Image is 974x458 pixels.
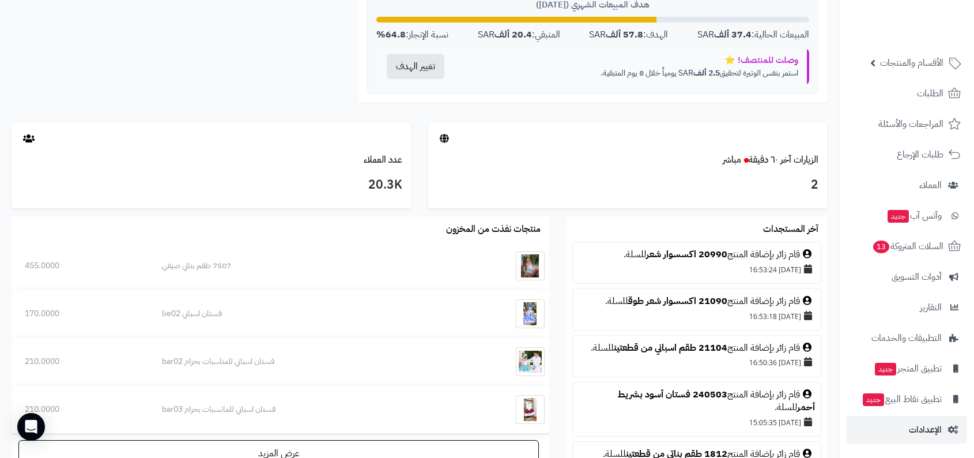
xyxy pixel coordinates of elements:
span: الأقسام والمنتجات [880,55,943,71]
a: الإعدادات [846,416,967,444]
strong: 37.4 ألف [714,28,752,42]
strong: 64.8% [376,28,406,42]
span: المراجعات والأسئلة [878,116,943,132]
div: 210.0000 [25,356,135,367]
div: 7507 طقم بناتي صيفي [162,260,451,272]
span: الإعدادات [909,422,942,438]
small: مباشر [723,153,741,167]
div: [DATE] 16:50:36 [579,354,815,370]
div: [DATE] 16:53:18 [579,308,815,324]
span: السلات المتروكة [872,238,943,254]
div: فستان اسباني lie02 [162,308,451,320]
div: قام زائر بإضافة المنتج للسلة. [579,341,815,355]
div: [DATE] 16:53:24 [579,261,815,277]
span: الطلبات [917,85,943,102]
strong: 2.5 ألف [693,67,720,79]
a: عدد العملاء [364,153,402,167]
div: المتبقي: SAR [478,28,560,42]
p: استمر بنفس الوتيرة لتحقيق SAR يومياً خلال 8 يوم المتبقية. [463,67,798,79]
div: 170.0000 [25,308,135,320]
h3: منتجات نفذت من المخزون [446,224,541,235]
a: السلات المتروكة13 [846,232,967,260]
span: جديد [875,363,896,376]
img: فستان اسباني للمناسبات بحزام bar02 [516,347,545,376]
span: جديد [863,393,884,406]
a: تطبيق المتجرجديد [846,355,967,382]
a: الطلبات [846,80,967,107]
a: التطبيقات والخدمات [846,324,967,352]
a: أدوات التسويق [846,263,967,291]
img: فستان اسباني lie02 [516,299,545,328]
div: 210.0000 [25,404,135,415]
span: وآتس آب [886,208,942,224]
span: أدوات التسويق [892,269,942,285]
div: Open Intercom Messenger [17,413,45,441]
a: 21104 طقم اسباني من قطعتين [614,341,727,355]
h3: آخر المستجدات [763,224,818,235]
a: تطبيق نقاط البيعجديد [846,385,967,413]
div: [DATE] 15:05:35 [579,414,815,430]
a: المراجعات والأسئلة [846,110,967,138]
button: تغيير الهدف [387,54,444,79]
img: 7507 طقم بناتي صيفي [516,251,545,280]
span: التقارير [920,299,942,316]
span: تطبيق نقاط البيع [862,391,942,407]
div: الهدف: SAR [589,28,668,42]
div: قام زائر بإضافة المنتج للسلة. [579,388,815,415]
a: 20990 اكسسوار شعر [646,247,727,261]
a: 240503 فستان أسود بشريط أحمر [618,388,815,415]
strong: 20.4 ألف [494,28,532,42]
span: تطبيق المتجر [874,361,942,377]
a: الزيارات آخر ٦٠ دقيقةمباشر [723,153,818,167]
a: التقارير [846,294,967,321]
div: قام زائر بإضافة المنتج للسلة. [579,295,815,308]
a: العملاء [846,171,967,199]
span: التطبيقات والخدمات [871,330,942,346]
a: وآتس آبجديد [846,202,967,230]
div: فستان اسباني للمانسبات بحزام bar03 [162,404,451,415]
a: طلبات الإرجاع [846,141,967,168]
img: فستان اسباني للمانسبات بحزام bar03 [516,395,545,424]
a: 21090 اكسسوار شعر طوق [628,294,727,308]
span: العملاء [919,177,942,193]
strong: 57.8 ألف [606,28,643,42]
h3: 2 [437,175,819,195]
div: 455.0000 [25,260,135,272]
div: المبيعات الحالية: SAR [697,28,809,42]
div: نسبة الإنجاز: [376,28,448,42]
div: فستان اسباني للمناسبات بحزام bar02 [162,356,451,367]
span: 13 [873,241,889,253]
span: جديد [888,210,909,223]
div: قام زائر بإضافة المنتج للسلة. [579,248,815,261]
div: وصلت للمنتصف! ⭐ [463,54,798,66]
h3: 20.3K [20,175,402,195]
span: طلبات الإرجاع [897,147,943,163]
